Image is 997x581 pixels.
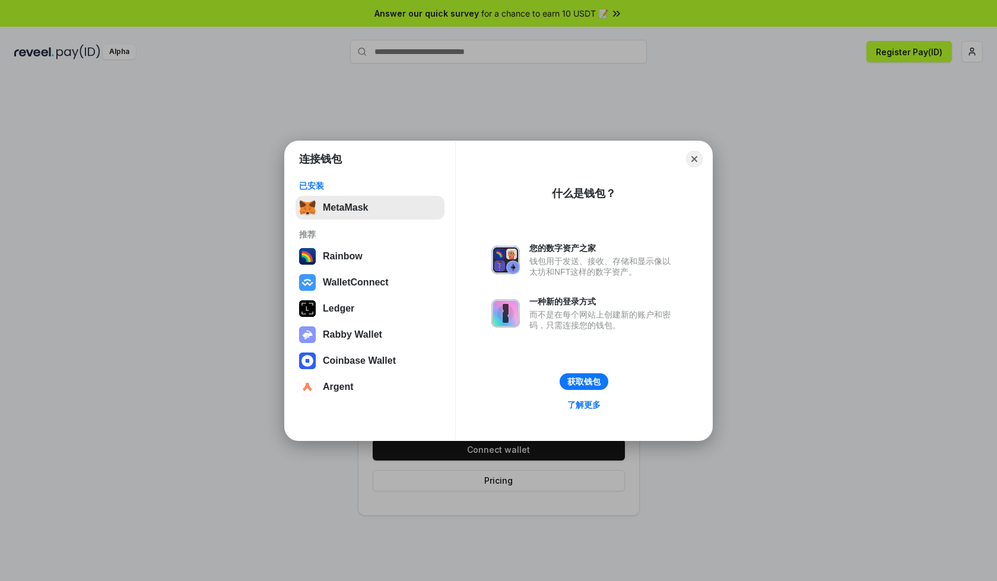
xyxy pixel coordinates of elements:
[299,379,316,395] img: svg+xml,%3Csvg%20width%3D%2228%22%20height%3D%2228%22%20viewBox%3D%220%200%2028%2028%22%20fill%3D...
[299,152,342,166] h1: 连接钱包
[491,299,520,328] img: svg+xml,%3Csvg%20xmlns%3D%22http%3A%2F%2Fwww.w3.org%2F2000%2Fsvg%22%20fill%3D%22none%22%20viewBox...
[323,329,382,340] div: Rabby Wallet
[567,376,601,387] div: 获取钱包
[296,349,444,373] button: Coinbase Wallet
[323,251,363,262] div: Rainbow
[560,397,608,412] a: 了解更多
[299,326,316,343] img: svg+xml,%3Csvg%20xmlns%3D%22http%3A%2F%2Fwww.w3.org%2F2000%2Fsvg%22%20fill%3D%22none%22%20viewBox...
[323,355,396,366] div: Coinbase Wallet
[323,202,368,213] div: MetaMask
[299,180,441,191] div: 已安装
[529,256,677,277] div: 钱包用于发送、接收、存储和显示像以太坊和NFT这样的数字资产。
[296,375,444,399] button: Argent
[323,277,389,288] div: WalletConnect
[552,186,616,201] div: 什么是钱包？
[299,199,316,216] img: svg+xml,%3Csvg%20fill%3D%22none%22%20height%3D%2233%22%20viewBox%3D%220%200%2035%2033%22%20width%...
[529,309,677,331] div: 而不是在每个网站上创建新的账户和密码，只需连接您的钱包。
[299,229,441,240] div: 推荐
[567,399,601,410] div: 了解更多
[296,297,444,320] button: Ledger
[560,373,608,390] button: 获取钱包
[299,300,316,317] img: svg+xml,%3Csvg%20xmlns%3D%22http%3A%2F%2Fwww.w3.org%2F2000%2Fsvg%22%20width%3D%2228%22%20height%3...
[529,296,677,307] div: 一种新的登录方式
[299,274,316,291] img: svg+xml,%3Csvg%20width%3D%2228%22%20height%3D%2228%22%20viewBox%3D%220%200%2028%2028%22%20fill%3D...
[686,151,703,167] button: Close
[299,353,316,369] img: svg+xml,%3Csvg%20width%3D%2228%22%20height%3D%2228%22%20viewBox%3D%220%200%2028%2028%22%20fill%3D...
[529,243,677,253] div: 您的数字资产之家
[323,382,354,392] div: Argent
[323,303,354,314] div: Ledger
[491,246,520,274] img: svg+xml,%3Csvg%20xmlns%3D%22http%3A%2F%2Fwww.w3.org%2F2000%2Fsvg%22%20fill%3D%22none%22%20viewBox...
[296,245,444,268] button: Rainbow
[296,271,444,294] button: WalletConnect
[299,248,316,265] img: svg+xml,%3Csvg%20width%3D%22120%22%20height%3D%22120%22%20viewBox%3D%220%200%20120%20120%22%20fil...
[296,323,444,347] button: Rabby Wallet
[296,196,444,220] button: MetaMask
